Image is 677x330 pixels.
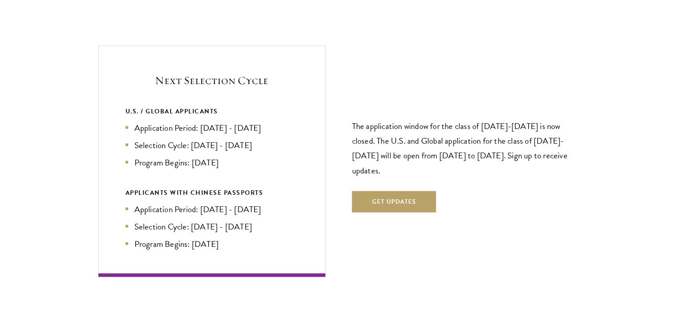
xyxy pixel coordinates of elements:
[126,203,298,216] li: Application Period: [DATE] - [DATE]
[126,156,298,169] li: Program Begins: [DATE]
[352,119,579,177] p: The application window for the class of [DATE]-[DATE] is now closed. The U.S. and Global applicat...
[126,237,298,250] li: Program Begins: [DATE]
[126,106,298,117] div: U.S. / GLOBAL APPLICANTS
[126,139,298,152] li: Selection Cycle: [DATE] - [DATE]
[126,73,298,88] h5: Next Selection Cycle
[352,191,436,213] button: Get Updates
[126,220,298,233] li: Selection Cycle: [DATE] - [DATE]
[126,187,298,198] div: APPLICANTS WITH CHINESE PASSPORTS
[126,121,298,134] li: Application Period: [DATE] - [DATE]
